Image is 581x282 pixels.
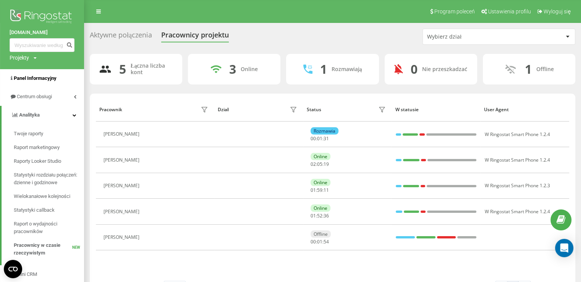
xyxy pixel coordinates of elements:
[10,54,29,62] div: Projekty
[14,206,55,214] span: Statystyki callback
[434,8,475,15] span: Program poleceń
[311,239,329,245] div: : :
[14,217,84,238] a: Raport o wydajności pracowników
[488,8,531,15] span: Ustawienia profilu
[485,182,550,189] span: W Ringostat Smart Phone 1.2.3
[311,135,316,142] span: 00
[311,127,338,135] div: Rozmawia
[104,209,141,214] div: [PERSON_NAME]
[332,66,362,73] div: Rozmawiają
[317,187,322,193] span: 59
[311,238,316,245] span: 00
[524,62,531,76] div: 1
[131,63,173,76] div: Łączna liczba kont
[311,136,329,141] div: : :
[241,66,258,73] div: Online
[320,62,327,76] div: 1
[317,135,322,142] span: 01
[555,239,573,257] div: Open Intercom Messenger
[229,62,236,76] div: 3
[14,171,80,186] span: Statystyki rozdziału połączeń: dzienne i godzinowe
[14,141,84,154] a: Raport marketingowy
[10,29,74,36] a: [DOMAIN_NAME]
[311,153,330,160] div: Online
[317,238,322,245] span: 01
[544,8,571,15] span: Wyloguj się
[14,168,84,190] a: Statystyki rozdziału połączeń: dzienne i godzinowe
[311,188,329,193] div: : :
[485,131,550,138] span: W Ringostat Smart Phone 1.2.4
[119,62,126,76] div: 5
[324,187,329,193] span: 11
[14,75,57,81] span: Panel Informacyjny
[311,179,330,186] div: Online
[485,157,550,163] span: W Ringostat Smart Phone 1.2.4
[14,157,61,165] span: Raporty Looker Studio
[14,190,84,203] a: Wielokanałowe kolejności
[311,162,329,167] div: : :
[395,107,477,112] div: W statusie
[16,271,37,277] span: Mini CRM
[14,241,72,257] span: Pracownicy w czasie rzeczywistym
[317,161,322,167] span: 05
[324,135,329,142] span: 31
[306,107,321,112] div: Status
[2,106,84,124] a: Analityka
[14,130,43,138] span: Twoje raporty
[311,212,316,219] span: 01
[104,157,141,163] div: [PERSON_NAME]
[19,112,40,118] span: Analityka
[324,161,329,167] span: 19
[536,66,553,73] div: Offline
[311,230,331,238] div: Offline
[90,31,152,43] div: Aktywne połączenia
[161,31,229,43] div: Pracownicy projektu
[14,127,84,141] a: Twoje raporty
[99,107,122,112] div: Pracownik
[324,238,329,245] span: 54
[324,212,329,219] span: 36
[104,235,141,240] div: [PERSON_NAME]
[104,131,141,137] div: [PERSON_NAME]
[17,94,52,99] span: Centrum obsługi
[484,107,565,112] div: User Agent
[4,260,22,278] button: Open CMP widget
[14,220,80,235] span: Raport o wydajności pracowników
[10,38,74,52] input: Wyszukiwanie według numeru
[14,203,84,217] a: Statystyki callback
[311,161,316,167] span: 02
[427,34,518,40] div: Wybierz dział
[311,187,316,193] span: 01
[317,212,322,219] span: 52
[14,193,70,200] span: Wielokanałowe kolejności
[311,204,330,212] div: Online
[485,208,550,215] span: W Ringostat Smart Phone 1.2.4
[14,144,60,151] span: Raport marketingowy
[14,238,84,260] a: Pracownicy w czasie rzeczywistymNEW
[218,107,228,112] div: Dział
[411,62,418,76] div: 0
[14,154,84,168] a: Raporty Looker Studio
[10,8,74,27] img: Ringostat logo
[311,213,329,219] div: : :
[422,66,467,73] div: Nie przeszkadzać
[104,183,141,188] div: [PERSON_NAME]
